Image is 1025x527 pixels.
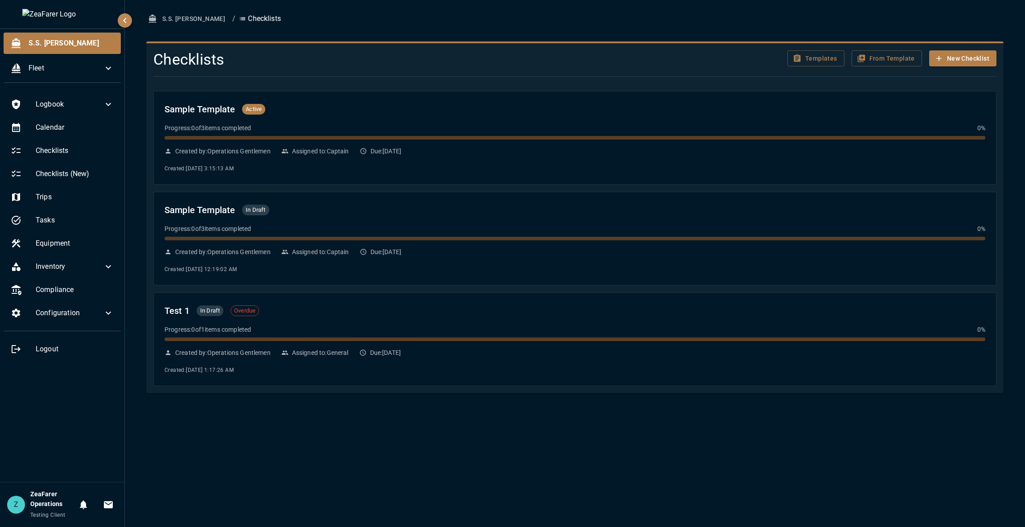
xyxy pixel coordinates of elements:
[4,302,121,324] div: Configuration
[165,325,251,334] p: Progress: 0 of 1 items completed
[370,247,402,256] p: Due: [DATE]
[370,348,401,357] p: Due: [DATE]
[242,206,269,214] span: In Draft
[36,284,114,295] span: Compliance
[36,238,114,249] span: Equipment
[370,147,402,156] p: Due: [DATE]
[977,124,985,132] p: 0 %
[175,348,271,357] p: Created by: Operations Gentlemen
[4,233,121,254] div: Equipment
[165,203,235,217] h2: Sample Template
[977,325,985,334] p: 0 %
[99,496,117,514] button: Invitations
[4,338,121,360] div: Logout
[239,13,281,24] p: Checklists
[4,140,121,161] div: Checklists
[36,145,114,156] span: Checklists
[4,163,121,185] div: Checklists (New)
[30,490,74,509] h6: ZeaFarer Operations
[175,247,271,256] p: Created by: Operations Gentlemen
[165,304,189,318] h2: Test 1
[74,496,92,514] button: Notifications
[175,147,271,156] p: Created by: Operations Gentlemen
[22,9,103,20] img: ZeaFarer Logo
[29,63,103,74] span: Fleet
[852,50,922,67] button: From Template
[29,38,114,49] span: S.S. [PERSON_NAME]
[4,117,121,138] div: Calendar
[4,58,121,79] div: Fleet
[30,512,66,518] span: Testing Client
[165,102,235,116] h2: Sample Template
[165,124,251,132] p: Progress: 0 of 3 items completed
[4,94,121,115] div: Logbook
[36,99,103,110] span: Logbook
[36,215,114,226] span: Tasks
[165,266,237,272] span: Created: [DATE] 12:19:02 AM
[977,224,985,233] p: 0 %
[36,344,114,354] span: Logout
[197,306,223,315] span: In Draft
[4,279,121,301] div: Compliance
[146,11,229,27] button: S.S. [PERSON_NAME]
[153,50,713,69] h4: Checklists
[292,348,349,357] p: Assigned to: General
[4,186,121,208] div: Trips
[36,308,103,318] span: Configuration
[165,165,234,172] span: Created: [DATE] 3:15:13 AM
[4,210,121,231] div: Tasks
[36,169,114,179] span: Checklists (New)
[231,306,259,315] span: Overdue
[4,256,121,277] div: Inventory
[787,50,844,67] button: Templates
[36,261,103,272] span: Inventory
[36,122,114,133] span: Calendar
[232,13,235,24] li: /
[165,224,251,233] p: Progress: 0 of 3 items completed
[4,33,121,54] div: S.S. [PERSON_NAME]
[165,367,234,373] span: Created: [DATE] 1:17:26 AM
[242,105,265,114] span: Active
[36,192,114,202] span: Trips
[292,247,349,256] p: Assigned to: Captain
[929,50,996,67] button: New Checklist
[292,147,349,156] p: Assigned to: Captain
[7,496,25,514] div: Z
